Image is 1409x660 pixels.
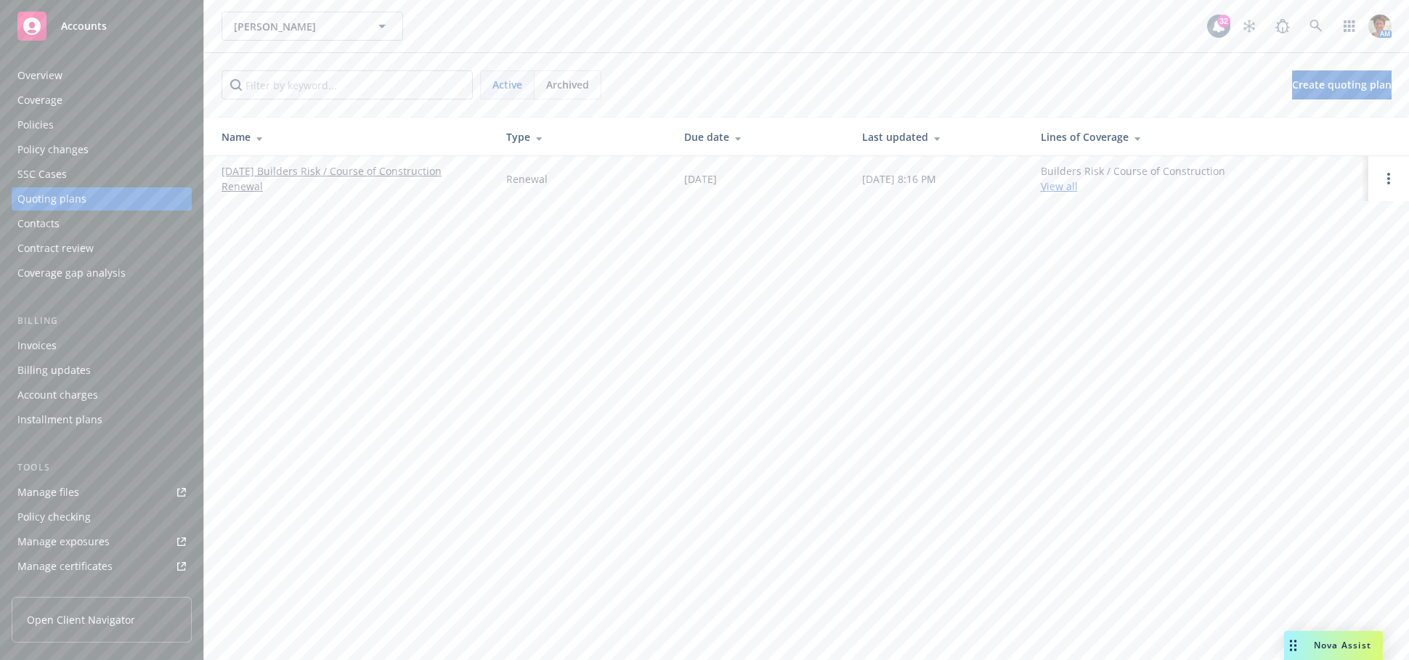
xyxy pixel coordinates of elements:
[12,460,192,475] div: Tools
[12,64,192,87] a: Overview
[17,163,67,186] div: SSC Cases
[1041,163,1225,194] div: Builders Risk / Course of Construction
[506,171,548,187] div: Renewal
[546,77,589,92] span: Archived
[61,20,107,32] span: Accounts
[222,12,403,41] button: [PERSON_NAME]
[12,113,192,137] a: Policies
[1284,631,1383,660] button: Nova Assist
[17,481,79,504] div: Manage files
[1335,12,1364,41] a: Switch app
[222,70,473,99] input: Filter by keyword...
[1368,15,1392,38] img: photo
[12,89,192,112] a: Coverage
[506,129,661,144] div: Type
[1235,12,1264,41] a: Stop snowing
[862,171,936,187] div: [DATE] 8:16 PM
[492,77,522,92] span: Active
[1217,15,1230,28] div: 32
[1314,639,1371,651] span: Nova Assist
[12,138,192,161] a: Policy changes
[17,334,57,357] div: Invoices
[12,261,192,285] a: Coverage gap analysis
[1292,70,1392,99] a: Create quoting plan
[12,237,192,260] a: Contract review
[12,555,192,578] a: Manage certificates
[684,129,839,144] div: Due date
[17,212,60,235] div: Contacts
[1302,12,1331,41] a: Search
[27,612,135,627] span: Open Client Navigator
[12,163,192,186] a: SSC Cases
[1284,631,1302,660] div: Drag to move
[12,579,192,603] a: Manage claims
[222,129,483,144] div: Name
[12,334,192,357] a: Invoices
[17,138,89,161] div: Policy changes
[17,555,113,578] div: Manage certificates
[12,212,192,235] a: Contacts
[1292,78,1392,91] span: Create quoting plan
[862,129,1017,144] div: Last updated
[17,530,110,553] div: Manage exposures
[12,530,192,553] a: Manage exposures
[1041,179,1078,193] a: View all
[234,19,360,34] span: [PERSON_NAME]
[17,113,54,137] div: Policies
[1268,12,1297,41] a: Report a Bug
[17,187,86,211] div: Quoting plans
[17,408,102,431] div: Installment plans
[12,314,192,328] div: Billing
[12,383,192,407] a: Account charges
[12,6,192,46] a: Accounts
[17,505,91,529] div: Policy checking
[684,171,717,187] div: [DATE]
[17,89,62,112] div: Coverage
[17,261,126,285] div: Coverage gap analysis
[17,237,94,260] div: Contract review
[1380,170,1397,187] a: Open options
[17,64,62,87] div: Overview
[12,481,192,504] a: Manage files
[17,359,91,382] div: Billing updates
[12,187,192,211] a: Quoting plans
[222,163,483,194] a: [DATE] Builders Risk / Course of Construction Renewal
[12,408,192,431] a: Installment plans
[17,383,98,407] div: Account charges
[12,505,192,529] a: Policy checking
[17,579,91,603] div: Manage claims
[1041,129,1357,144] div: Lines of Coverage
[12,359,192,382] a: Billing updates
